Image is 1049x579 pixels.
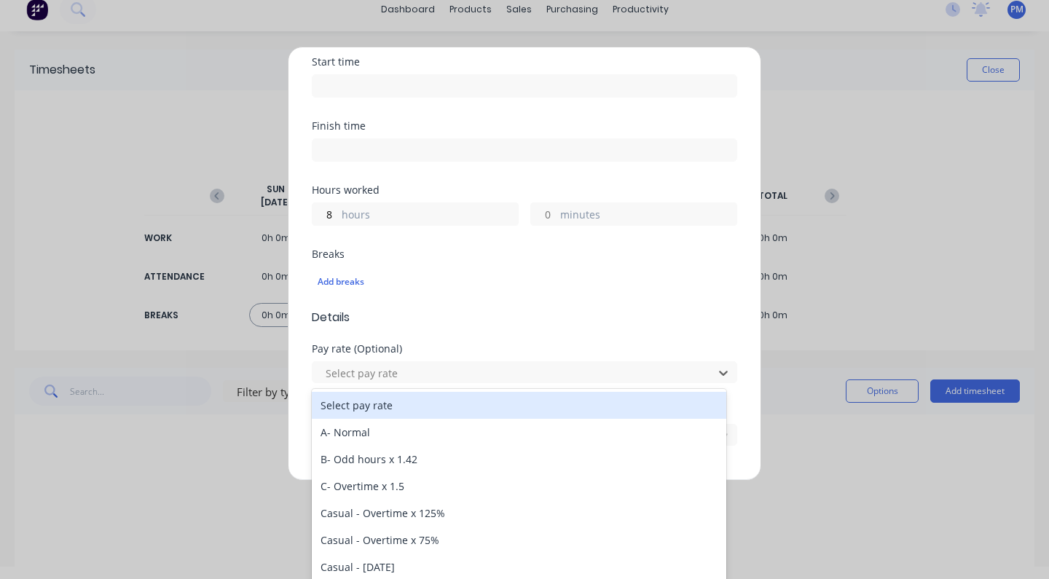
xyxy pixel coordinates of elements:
[312,392,726,419] div: Select pay rate
[318,272,731,291] div: Add breaks
[312,500,726,527] div: Casual - Overtime x 125%
[312,121,737,131] div: Finish time
[313,203,338,225] input: 0
[312,419,726,446] div: A- Normal
[312,309,737,326] span: Details
[560,207,736,225] label: minutes
[312,473,726,500] div: C- Overtime x 1.5
[312,446,726,473] div: B- Odd hours x 1.42
[312,527,726,554] div: Casual - Overtime x 75%
[342,207,518,225] label: hours
[312,185,737,195] div: Hours worked
[531,203,557,225] input: 0
[312,57,737,67] div: Start time
[312,249,737,259] div: Breaks
[312,344,737,354] div: Pay rate (Optional)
